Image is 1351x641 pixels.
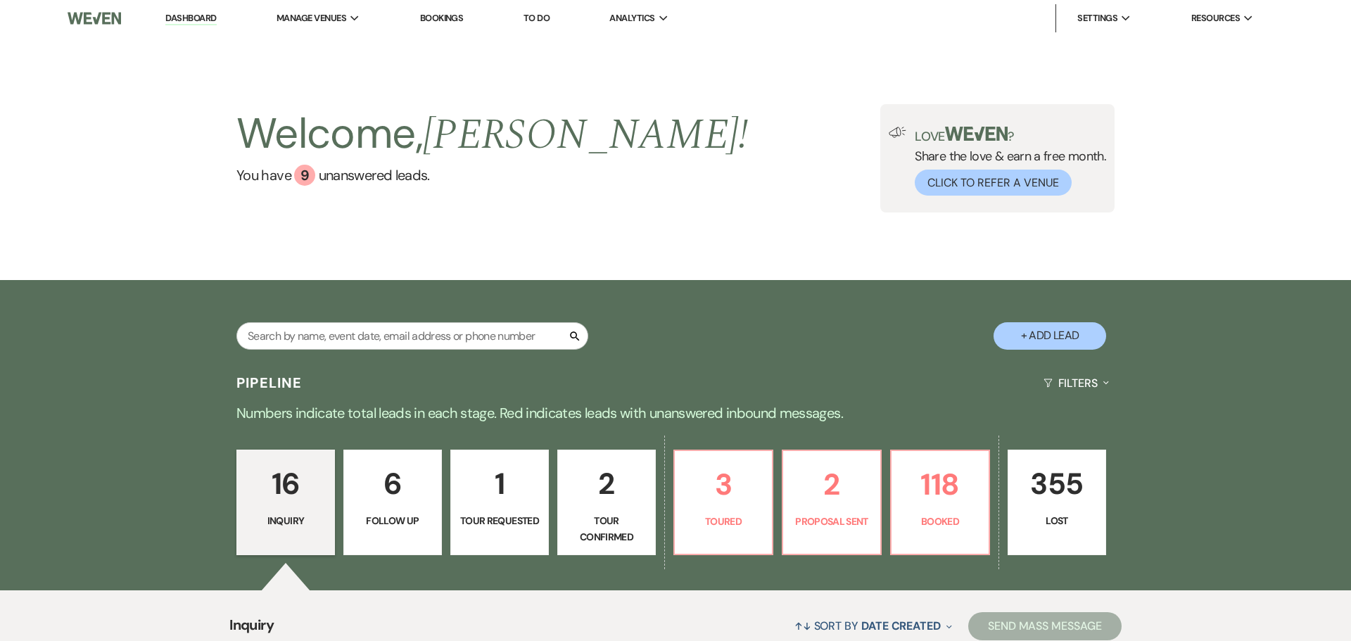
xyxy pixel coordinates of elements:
[1038,364,1115,402] button: Filters
[1017,513,1097,528] p: Lost
[915,170,1072,196] button: Click to Refer a Venue
[277,11,346,25] span: Manage Venues
[294,165,315,186] div: 9
[353,513,433,528] p: Follow Up
[246,460,326,507] p: 16
[782,450,882,555] a: 2Proposal Sent
[524,12,550,24] a: To Do
[459,513,540,528] p: Tour Requested
[994,322,1106,350] button: + Add Lead
[246,513,326,528] p: Inquiry
[236,104,748,165] h2: Welcome,
[968,612,1122,640] button: Send Mass Message
[861,618,941,633] span: Date Created
[459,460,540,507] p: 1
[169,402,1182,424] p: Numbers indicate total leads in each stage. Red indicates leads with unanswered inbound messages.
[1077,11,1117,25] span: Settings
[945,127,1008,141] img: weven-logo-green.svg
[609,11,654,25] span: Analytics
[1017,460,1097,507] p: 355
[1008,450,1106,555] a: 355Lost
[557,450,656,555] a: 2Tour Confirmed
[683,514,763,529] p: Toured
[236,450,335,555] a: 16Inquiry
[236,322,588,350] input: Search by name, event date, email address or phone number
[236,373,303,393] h3: Pipeline
[420,12,464,24] a: Bookings
[792,461,872,508] p: 2
[906,127,1106,196] div: Share the love & earn a free month.
[353,460,433,507] p: 6
[566,460,647,507] p: 2
[794,618,811,633] span: ↑↓
[900,514,980,529] p: Booked
[889,127,906,138] img: loud-speaker-illustration.svg
[915,127,1106,143] p: Love ?
[900,461,980,508] p: 118
[566,513,647,545] p: Tour Confirmed
[1191,11,1240,25] span: Resources
[792,514,872,529] p: Proposal Sent
[68,4,121,33] img: Weven Logo
[450,450,549,555] a: 1Tour Requested
[683,461,763,508] p: 3
[165,12,216,25] a: Dashboard
[236,165,748,186] a: You have 9 unanswered leads.
[890,450,990,555] a: 118Booked
[423,103,748,167] span: [PERSON_NAME] !
[673,450,773,555] a: 3Toured
[343,450,442,555] a: 6Follow Up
